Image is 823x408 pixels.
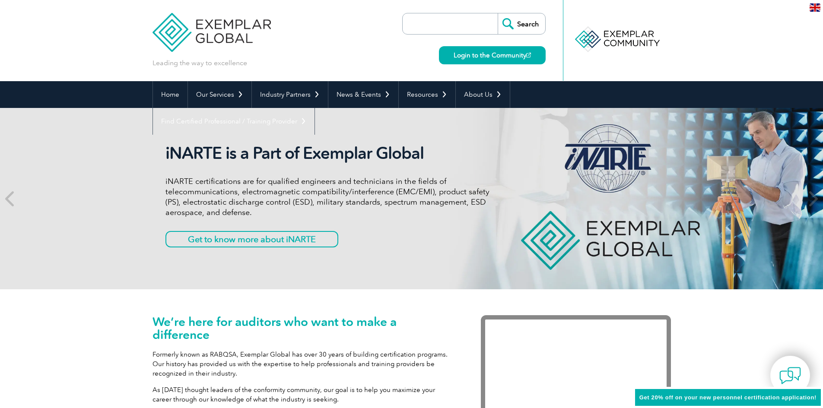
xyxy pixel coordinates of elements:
[153,315,455,341] h1: We’re here for auditors who want to make a difference
[639,394,817,401] span: Get 20% off on your new personnel certification application!
[165,143,489,163] h2: iNARTE is a Part of Exemplar Global
[153,58,247,68] p: Leading the way to excellence
[456,81,510,108] a: About Us
[153,385,455,404] p: As [DATE] thought leaders of the conformity community, our goal is to help you maximize your care...
[526,53,531,57] img: open_square.png
[810,3,820,12] img: en
[328,81,398,108] a: News & Events
[153,108,315,135] a: Find Certified Professional / Training Provider
[252,81,328,108] a: Industry Partners
[188,81,251,108] a: Our Services
[399,81,455,108] a: Resources
[439,46,546,64] a: Login to the Community
[165,176,489,218] p: iNARTE certifications are for qualified engineers and technicians in the fields of telecommunicat...
[779,365,801,386] img: contact-chat.png
[153,350,455,378] p: Formerly known as RABQSA, Exemplar Global has over 30 years of building certification programs. O...
[153,81,187,108] a: Home
[498,13,545,34] input: Search
[165,231,338,247] a: Get to know more about iNARTE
